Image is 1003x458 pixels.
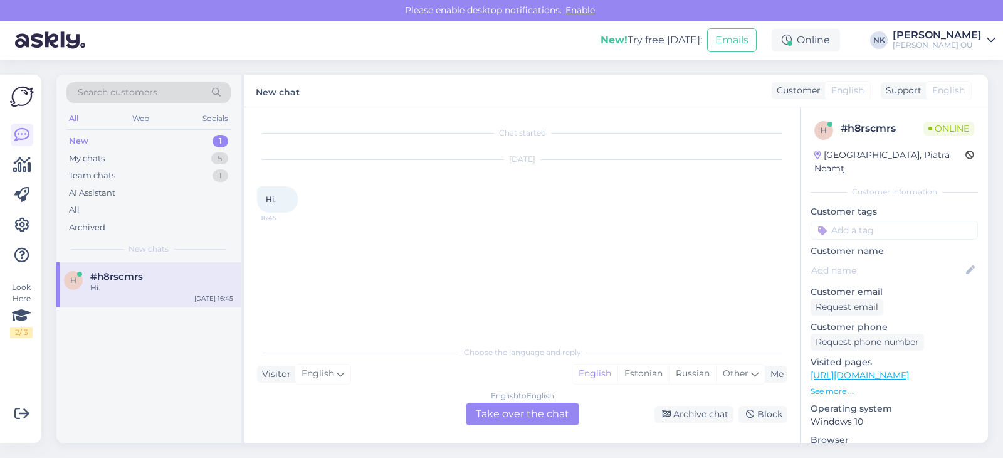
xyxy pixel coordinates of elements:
div: Team chats [69,169,115,182]
span: English [932,84,965,97]
p: Visited pages [811,356,978,369]
div: Try free [DATE]: [601,33,702,48]
div: [PERSON_NAME] [893,30,982,40]
div: Request email [811,299,883,316]
a: [PERSON_NAME][PERSON_NAME] OÜ [893,30,995,50]
div: [GEOGRAPHIC_DATA], Piatra Neamţ [814,149,965,175]
div: Me [765,368,784,381]
div: Look Here [10,282,33,338]
div: [PERSON_NAME] OÜ [893,40,982,50]
div: Socials [200,110,231,127]
div: Block [738,406,787,423]
div: New [69,135,88,147]
div: 1 [213,169,228,182]
div: Russian [669,365,716,383]
div: Archive chat [654,406,733,423]
div: All [66,110,81,127]
div: [DATE] [257,154,787,165]
span: #h8rscmrs [90,271,143,282]
div: Choose the language and reply [257,347,787,358]
div: English [572,365,617,383]
input: Add name [811,264,964,277]
span: h [821,125,827,135]
div: Take over the chat [466,403,579,425]
div: Request phone number [811,334,924,351]
span: h [70,275,76,285]
p: Customer email [811,285,978,299]
div: Hi. [90,282,233,294]
div: 2 / 3 [10,327,33,338]
div: Web [130,110,152,127]
span: Search customers [78,86,157,99]
p: Browser [811,434,978,447]
div: Customer [772,84,821,97]
label: New chat [256,82,300,99]
span: 16:45 [261,213,308,223]
p: Customer tags [811,205,978,218]
p: Customer name [811,245,978,258]
img: Askly Logo [10,85,34,109]
span: English [302,367,334,381]
b: New! [601,34,628,46]
a: [URL][DOMAIN_NAME] [811,370,909,381]
div: All [69,204,80,216]
div: Chat started [257,127,787,139]
div: AI Assistant [69,187,115,200]
div: Archived [69,221,105,234]
div: Support [881,84,922,97]
p: Windows 10 [811,415,978,429]
button: Emails [707,28,757,52]
p: See more ... [811,386,978,397]
span: English [831,84,864,97]
p: Customer phone [811,321,978,334]
div: 5 [211,152,228,165]
span: Enable [562,4,599,16]
div: Estonian [617,365,669,383]
span: New chats [129,243,169,255]
div: 1 [213,135,228,147]
span: Online [923,122,974,136]
div: # h8rscmrs [841,121,923,136]
div: Customer information [811,186,978,198]
div: Visitor [257,368,291,381]
div: Online [772,29,840,51]
div: [DATE] 16:45 [194,294,233,303]
input: Add a tag [811,221,978,240]
div: My chats [69,152,105,165]
span: Other [723,368,748,379]
span: Hi. [266,194,276,204]
div: NK [870,31,888,49]
p: Operating system [811,402,978,415]
div: English to English [491,390,554,402]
